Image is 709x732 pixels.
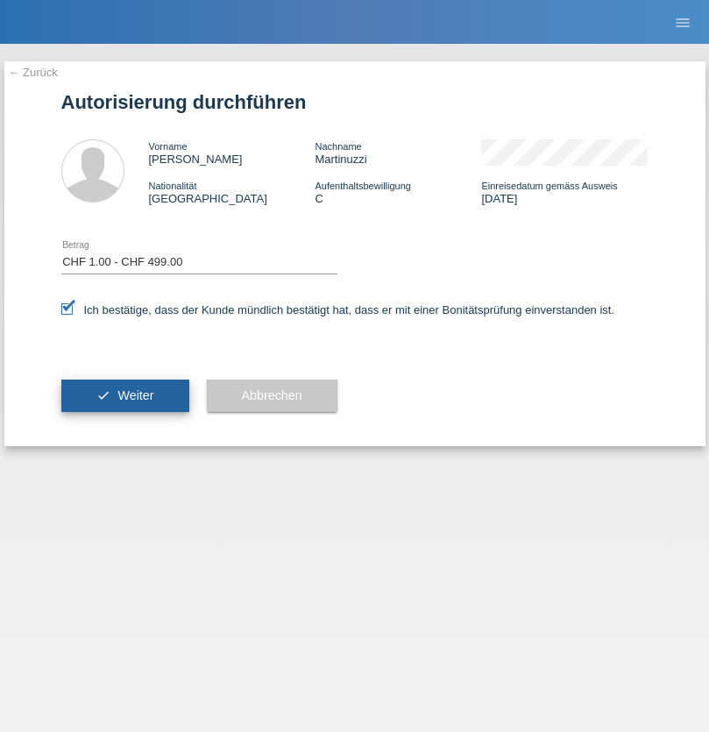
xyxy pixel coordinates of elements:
[315,141,361,152] span: Nachname
[207,380,337,413] button: Abbrechen
[149,141,188,152] span: Vorname
[149,139,316,166] div: [PERSON_NAME]
[61,380,189,413] button: check Weiter
[61,91,649,113] h1: Autorisierung durchführen
[665,17,700,27] a: menu
[674,14,691,32] i: menu
[315,179,481,205] div: C
[481,179,648,205] div: [DATE]
[149,181,197,191] span: Nationalität
[481,181,617,191] span: Einreisedatum gemäss Ausweis
[117,388,153,402] span: Weiter
[242,388,302,402] span: Abbrechen
[315,139,481,166] div: Martinuzzi
[149,179,316,205] div: [GEOGRAPHIC_DATA]
[9,66,58,79] a: ← Zurück
[315,181,410,191] span: Aufenthaltsbewilligung
[96,388,110,402] i: check
[61,303,615,316] label: Ich bestätige, dass der Kunde mündlich bestätigt hat, dass er mit einer Bonitätsprüfung einversta...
